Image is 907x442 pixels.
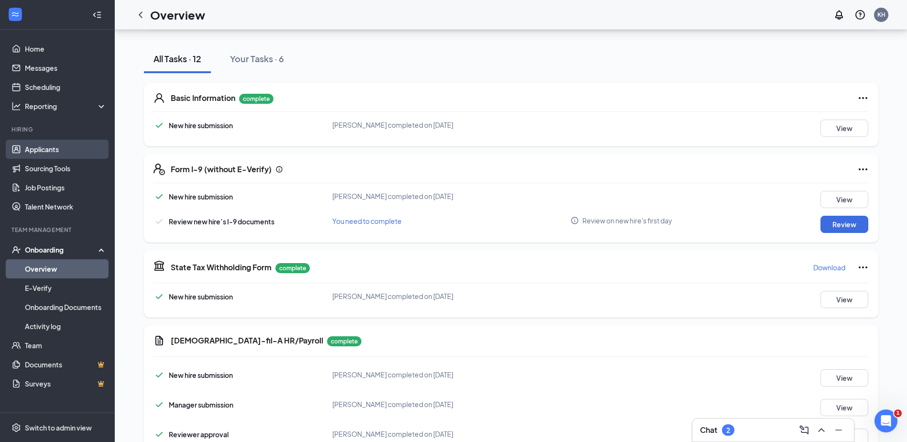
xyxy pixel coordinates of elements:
[570,216,579,225] svg: Info
[820,216,868,233] button: Review
[332,292,453,300] span: [PERSON_NAME] completed on [DATE]
[169,371,233,379] span: New hire submission
[25,423,92,432] div: Switch to admin view
[275,166,283,173] svg: Info
[169,400,233,409] span: Manager submission
[820,120,868,137] button: View
[153,291,165,302] svg: Checkmark
[171,93,235,103] h5: Basic Information
[153,260,165,271] svg: TaxGovernmentIcon
[169,430,229,439] span: Reviewer approval
[332,192,453,200] span: [PERSON_NAME] completed on [DATE]
[25,374,107,393] a: SurveysCrown
[153,164,165,175] svg: FormI9EVerifyIcon
[816,424,827,436] svg: ChevronUp
[153,216,165,227] svg: Checkmark
[813,263,845,272] p: Download
[25,39,107,58] a: Home
[11,101,21,111] svg: Analysis
[332,121,453,129] span: [PERSON_NAME] completed on [DATE]
[820,399,868,416] button: View
[171,164,272,175] h5: Form I-9 (without E-Verify)
[230,53,284,65] div: Your Tasks · 6
[11,125,105,133] div: Hiring
[153,191,165,202] svg: Checkmark
[25,159,107,178] a: Sourcing Tools
[798,424,810,436] svg: ComposeMessage
[700,425,717,435] h3: Chat
[25,259,107,278] a: Overview
[327,336,361,346] p: complete
[814,422,829,438] button: ChevronUp
[332,400,453,409] span: [PERSON_NAME] completed on [DATE]
[813,260,846,275] button: Download
[25,178,107,197] a: Job Postings
[857,164,869,175] svg: Ellipses
[726,426,730,434] div: 2
[833,9,845,21] svg: Notifications
[153,369,165,381] svg: Checkmark
[25,245,98,254] div: Onboarding
[11,423,21,432] svg: Settings
[857,92,869,104] svg: Ellipses
[171,262,272,273] h5: State Tax Withholding Form
[11,245,21,254] svg: UserCheck
[239,94,273,104] p: complete
[11,10,20,19] svg: WorkstreamLogo
[332,370,453,379] span: [PERSON_NAME] completed on [DATE]
[153,335,165,346] svg: Document
[820,369,868,387] button: View
[92,10,102,20] svg: Collapse
[857,262,869,273] svg: Ellipses
[25,336,107,355] a: Team
[820,191,868,208] button: View
[135,9,146,21] svg: ChevronLeft
[275,263,310,273] p: complete
[874,409,897,432] iframe: Intercom live chat
[582,216,672,225] span: Review on new hire's first day
[169,192,233,201] span: New hire submission
[25,197,107,216] a: Talent Network
[332,217,402,225] span: You need to complete
[153,92,165,104] svg: User
[25,298,107,317] a: Onboarding Documents
[25,101,107,111] div: Reporting
[820,291,868,308] button: View
[153,53,201,65] div: All Tasks · 12
[169,217,274,226] span: Review new hire’s I-9 documents
[831,422,846,438] button: Minimize
[171,335,323,346] h5: [DEMOGRAPHIC_DATA]-fil-A HR/Payroll
[25,140,107,159] a: Applicants
[877,11,885,19] div: KH
[854,9,866,21] svg: QuestionInfo
[11,226,105,234] div: Team Management
[894,409,902,417] span: 1
[25,355,107,374] a: DocumentsCrown
[797,422,812,438] button: ComposeMessage
[150,7,205,23] h1: Overview
[169,292,233,301] span: New hire submission
[25,278,107,298] a: E-Verify
[833,424,844,436] svg: Minimize
[153,399,165,410] svg: Checkmark
[332,430,453,438] span: [PERSON_NAME] completed on [DATE]
[25,77,107,97] a: Scheduling
[153,120,165,131] svg: Checkmark
[153,429,165,440] svg: Checkmark
[169,121,233,130] span: New hire submission
[25,317,107,336] a: Activity log
[25,58,107,77] a: Messages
